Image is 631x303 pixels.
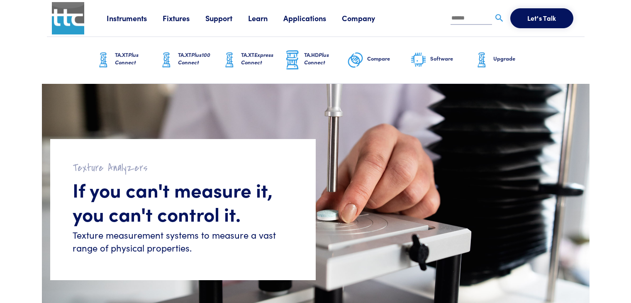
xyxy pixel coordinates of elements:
span: Plus Connect [304,51,329,66]
button: Let's Talk [510,8,573,28]
img: compare-graphic.png [347,50,364,71]
img: ta-xt-graphic.png [158,50,175,71]
span: Plus Connect [115,51,139,66]
a: Support [205,13,248,23]
h6: TA.XT [178,51,221,66]
a: Software [410,37,473,83]
a: TA.XTPlus100 Connect [158,37,221,83]
a: Compare [347,37,410,83]
img: ta-xt-graphic.png [95,50,112,71]
img: ttc_logo_1x1_v1.0.png [52,2,84,34]
h2: Texture Analyzers [73,161,293,174]
a: Learn [248,13,283,23]
h6: TA.XT [115,51,158,66]
h6: Texture measurement systems to measure a vast range of physical properties. [73,229,293,254]
a: TA.HDPlus Connect [284,37,347,83]
img: ta-hd-graphic.png [284,49,301,71]
span: Plus100 Connect [178,51,210,66]
img: ta-xt-graphic.png [221,50,238,71]
img: software-graphic.png [410,51,427,69]
h1: If you can't measure it, you can't control it. [73,178,293,225]
a: Company [342,13,391,23]
a: TA.XTPlus Connect [95,37,158,83]
h6: Upgrade [493,55,536,62]
h6: TA.HD [304,51,347,66]
h6: Software [430,55,473,62]
img: ta-xt-graphic.png [473,50,490,71]
a: Applications [283,13,342,23]
a: Upgrade [473,37,536,83]
h6: TA.XT [241,51,284,66]
a: TA.XTExpress Connect [221,37,284,83]
h6: Compare [367,55,410,62]
a: Instruments [107,13,163,23]
span: Express Connect [241,51,273,66]
a: Fixtures [163,13,205,23]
